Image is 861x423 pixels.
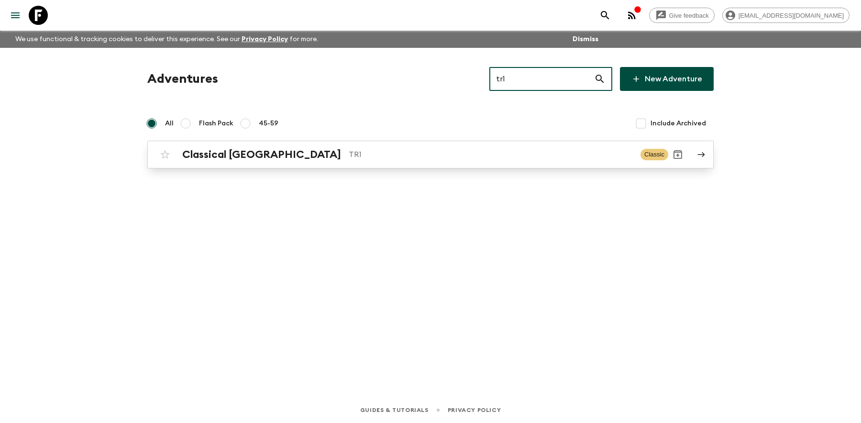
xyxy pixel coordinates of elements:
span: All [165,119,174,128]
span: Give feedback [664,12,714,19]
button: Dismiss [570,33,601,46]
a: Guides & Tutorials [360,405,429,415]
p: TR1 [349,149,633,160]
span: Include Archived [651,119,706,128]
button: menu [6,6,25,25]
span: Classic [640,149,668,160]
span: 45-59 [259,119,278,128]
a: Privacy Policy [242,36,288,43]
input: e.g. AR1, Argentina [489,66,594,92]
span: [EMAIL_ADDRESS][DOMAIN_NAME] [733,12,849,19]
a: Privacy Policy [448,405,501,415]
a: New Adventure [620,67,714,91]
h2: Classical [GEOGRAPHIC_DATA] [182,148,341,161]
h1: Adventures [147,69,218,89]
div: [EMAIL_ADDRESS][DOMAIN_NAME] [722,8,850,23]
button: Archive [668,145,687,164]
button: search adventures [596,6,615,25]
span: Flash Pack [199,119,233,128]
a: Classical [GEOGRAPHIC_DATA]TR1ClassicArchive [147,141,714,168]
p: We use functional & tracking cookies to deliver this experience. See our for more. [11,31,322,48]
a: Give feedback [649,8,715,23]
